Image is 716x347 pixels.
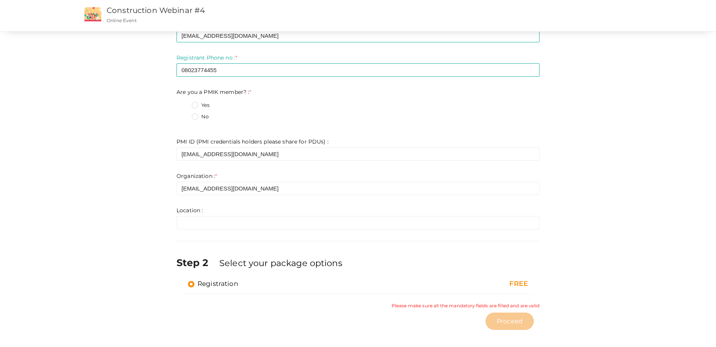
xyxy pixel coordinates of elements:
[177,256,218,270] label: Step 2
[177,88,251,96] label: Are you a PMIK member? :
[392,302,539,309] small: Please make sure all the mandatory fields are filled and are valid
[177,138,329,145] label: PMI ID (PMI credentials holders please share for PDUs) :
[177,54,237,61] label: Registrant Phone no :
[177,29,539,42] input: Enter registrant email here.
[107,17,465,24] p: Online Event
[219,257,342,269] label: Select your package options
[497,317,523,326] span: Proceed
[424,279,528,289] div: FREE
[188,279,238,288] label: Registration
[177,207,203,214] label: Location :
[177,172,217,180] label: Organization :
[107,6,205,15] a: Construction Webinar #4
[486,313,534,330] button: Proceed
[192,102,209,109] label: Yes
[177,63,539,77] input: Enter registrant phone no here.
[192,113,209,121] label: No
[84,7,101,21] img: event2.png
